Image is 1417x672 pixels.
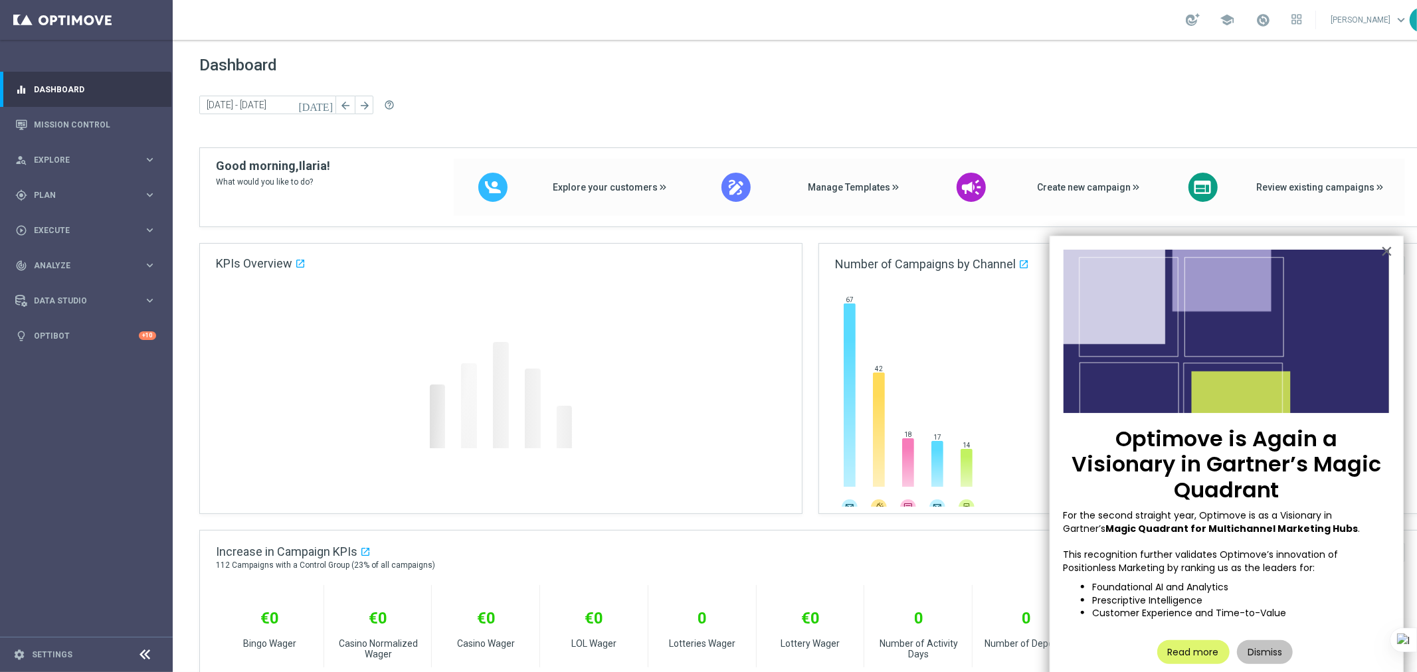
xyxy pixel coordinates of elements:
[34,107,156,142] a: Mission Control
[143,224,156,236] i: keyboard_arrow_right
[15,189,143,201] div: Plan
[1092,607,1390,620] li: Customer Experience and Time-to-Value
[15,84,27,96] i: equalizer
[15,154,27,166] i: person_search
[15,224,143,236] div: Execute
[15,189,27,201] i: gps_fixed
[139,331,156,340] div: +10
[1064,426,1390,503] p: Optimove is Again a Visionary in Gartner’s Magic Quadrant
[1106,522,1359,535] strong: Magic Quadrant for Multichannel Marketing Hubs
[34,191,143,199] span: Plan
[1380,240,1393,262] button: Close
[143,189,156,201] i: keyboard_arrow_right
[15,260,27,272] i: track_changes
[1157,640,1230,664] button: Read more
[15,224,27,236] i: play_circle_outline
[15,107,156,142] div: Mission Control
[1394,13,1408,27] span: keyboard_arrow_down
[1064,548,1390,574] p: This recognition further validates Optimove’s innovation of Positionless Marketing by ranking us ...
[1329,10,1410,30] a: [PERSON_NAME]
[143,259,156,272] i: keyboard_arrow_right
[143,294,156,307] i: keyboard_arrow_right
[15,295,143,307] div: Data Studio
[15,318,156,353] div: Optibot
[34,262,143,270] span: Analyze
[1092,581,1390,594] li: Foundational AI and Analytics
[15,72,156,107] div: Dashboard
[143,153,156,166] i: keyboard_arrow_right
[34,226,143,234] span: Execute
[34,318,139,353] a: Optibot
[34,156,143,164] span: Explore
[1220,13,1234,27] span: school
[1359,522,1361,535] span: .
[32,651,72,659] a: Settings
[1237,640,1293,664] button: Dismiss
[15,154,143,166] div: Explore
[1092,594,1390,608] li: Prescriptive Intelligence
[34,72,156,107] a: Dashboard
[15,260,143,272] div: Analyze
[34,297,143,305] span: Data Studio
[1064,509,1335,535] span: For the second straight year, Optimove is as a Visionary in Gartner’s
[15,330,27,342] i: lightbulb
[13,649,25,661] i: settings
